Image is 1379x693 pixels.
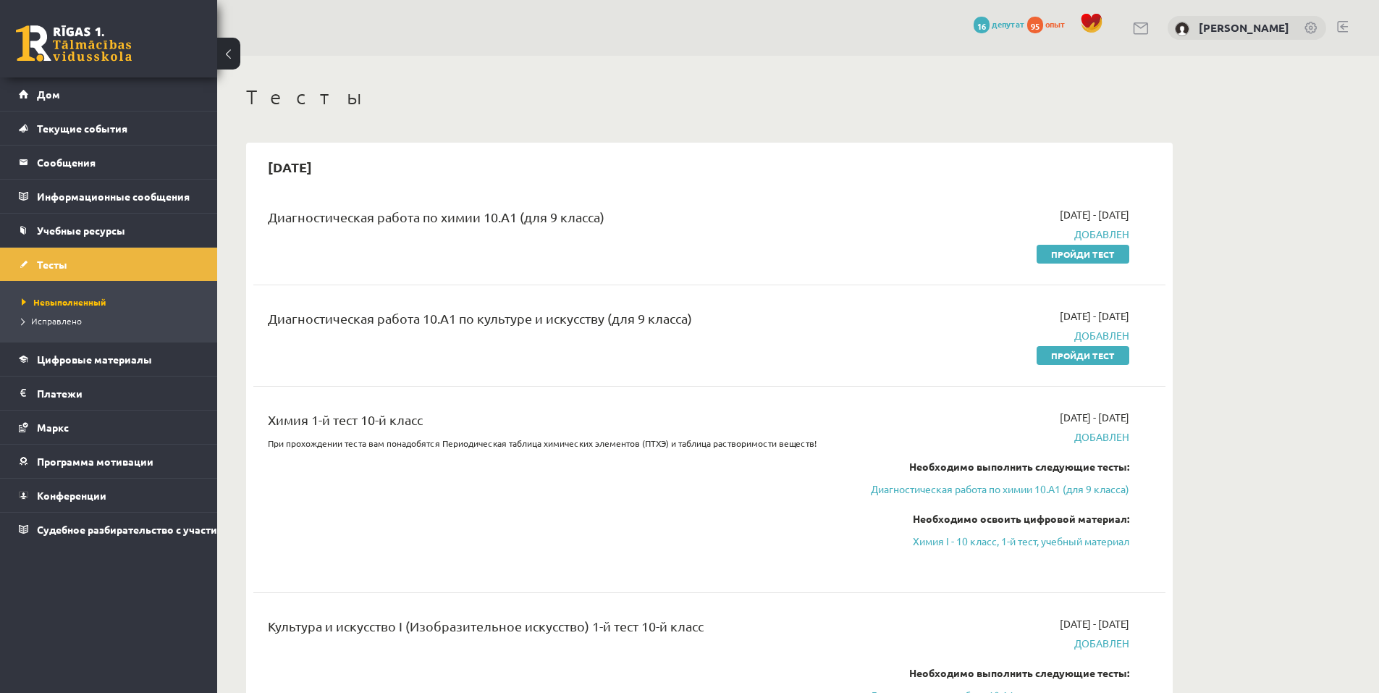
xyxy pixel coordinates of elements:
[37,122,127,135] font: Текущие события
[19,248,199,281] a: Тесты
[19,77,199,111] a: Дом
[909,666,1129,679] font: Необходимо выполнить следующие тесты:
[992,18,1025,30] font: депутат
[37,387,83,400] font: Платежи
[37,88,60,101] font: Дом
[1037,245,1129,264] a: Пройди тест
[1074,637,1129,650] font: Добавлен
[19,411,199,444] a: Маркс
[1031,20,1039,32] font: 95
[977,20,986,32] font: 16
[268,209,604,224] font: Диагностическая работа по химии 10.А1 (для 9 класса)
[37,455,153,468] font: Программа мотивации
[268,618,704,634] font: Культура и искусство I (Изобразительное искусство) 1-й тест 10-й класс
[1199,20,1289,35] a: [PERSON_NAME]
[1060,411,1129,424] font: [DATE] - [DATE]
[1027,18,1073,30] a: 95 опыт
[913,534,1129,547] font: Химия I - 10 класс, 1-й тест, учебный материал
[19,343,199,376] a: Цифровые материалы
[1051,248,1115,260] font: Пройди тест
[37,224,125,237] font: Учебные ресурсы
[37,489,106,502] font: Конференции
[1175,22,1189,36] img: Илья Ганебный
[268,159,312,175] font: [DATE]
[37,156,96,169] font: Сообщения
[37,190,190,203] font: Информационные сообщения
[1051,350,1115,361] font: Пройди тест
[268,311,692,326] font: Диагностическая работа 10.А1 по культуре и искусству (для 9 класса)
[974,18,1025,30] a: 16 депутат
[913,512,1129,525] font: Необходимо освоить цифровой материал:
[1074,430,1129,443] font: Добавлен
[1045,18,1066,30] font: опыт
[909,460,1129,473] font: Необходимо выполнить следующие тесты:
[268,437,817,449] font: При прохождении теста вам понадобятся Периодическая таблица химических элементов (ПТХЭ) и таблица...
[19,377,199,410] a: Платежи
[19,513,199,546] a: Судебное разбирательство с участием [PERSON_NAME]
[37,258,67,271] font: Тесты
[16,25,132,62] a: Рижская 1-я средняя школа заочного обучения
[22,314,203,327] a: Исправлено
[1060,309,1129,322] font: [DATE] - [DATE]
[1074,227,1129,240] font: Добавлен
[37,421,69,434] font: Маркс
[871,482,1129,495] font: Диагностическая работа по химии 10.А1 (для 9 класса)
[268,412,423,427] font: Химия 1-й тест 10-й класс
[19,146,199,179] a: Сообщения
[1037,346,1129,365] a: Пройди тест
[22,295,203,308] a: Невыполненный
[1060,617,1129,630] font: [DATE] - [DATE]
[1074,329,1129,342] font: Добавлен
[1060,208,1129,221] font: [DATE] - [DATE]
[19,180,199,213] a: Информационные сообщения
[19,479,199,512] a: Конференции
[856,482,1129,497] a: Диагностическая работа по химии 10.А1 (для 9 класса)
[856,534,1129,549] a: Химия I - 10 класс, 1-й тест, учебный материал
[19,445,199,478] a: Программа мотивации
[37,353,152,366] font: Цифровые материалы
[246,85,366,109] font: Тесты
[33,296,106,308] font: Невыполненный
[19,112,199,145] a: Текущие события
[19,214,199,247] a: Учебные ресурсы
[31,315,82,327] font: Исправлено
[37,523,316,536] font: Судебное разбирательство с участием [PERSON_NAME]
